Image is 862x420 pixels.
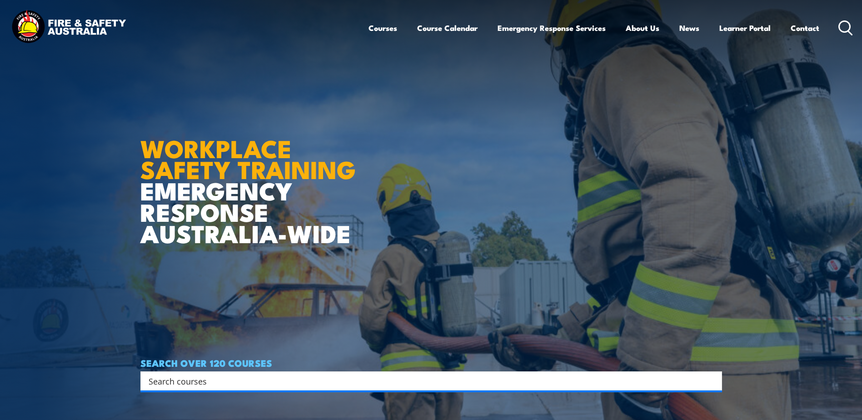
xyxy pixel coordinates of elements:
a: Course Calendar [417,16,478,40]
form: Search form [150,375,704,387]
button: Search magnifier button [706,375,719,387]
a: Learner Portal [719,16,771,40]
h1: EMERGENCY RESPONSE AUSTRALIA-WIDE [140,115,363,244]
a: Emergency Response Services [498,16,606,40]
strong: WORKPLACE SAFETY TRAINING [140,129,356,188]
input: Search input [149,374,702,388]
a: About Us [626,16,659,40]
a: Courses [369,16,397,40]
h4: SEARCH OVER 120 COURSES [140,358,722,368]
a: News [679,16,699,40]
a: Contact [791,16,819,40]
